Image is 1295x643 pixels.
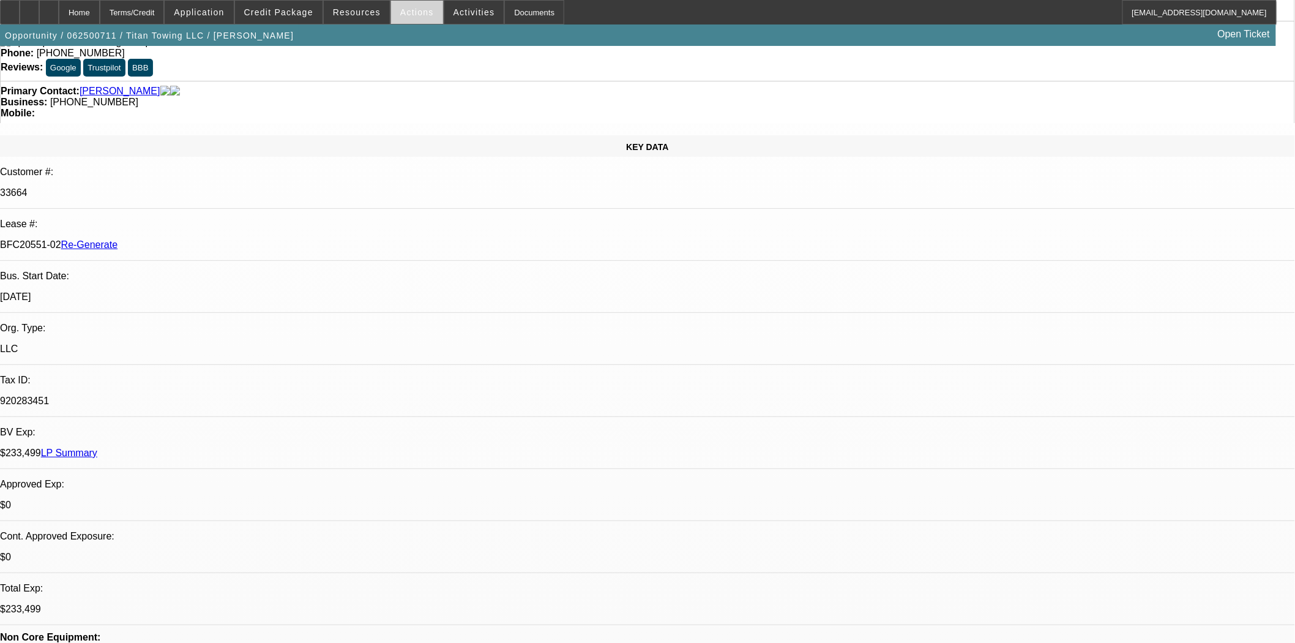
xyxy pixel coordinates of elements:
[1,62,43,72] strong: Reviews:
[50,97,138,107] span: [PHONE_NUMBER]
[83,59,125,77] button: Trustpilot
[400,7,434,17] span: Actions
[626,142,668,152] span: KEY DATA
[1,48,34,58] strong: Phone:
[1,97,47,107] strong: Business:
[324,1,390,24] button: Resources
[244,7,313,17] span: Credit Package
[453,7,495,17] span: Activities
[170,86,180,97] img: linkedin-icon.png
[1213,24,1275,45] a: Open Ticket
[61,239,118,250] a: Re-Generate
[41,448,97,458] a: LP Summary
[160,86,170,97] img: facebook-icon.png
[5,31,294,40] span: Opportunity / 062500711 / Titan Towing LLC / [PERSON_NAME]
[333,7,381,17] span: Resources
[46,59,81,77] button: Google
[128,59,153,77] button: BBB
[165,1,233,24] button: Application
[235,1,323,24] button: Credit Package
[1,108,35,118] strong: Mobile:
[174,7,224,17] span: Application
[391,1,443,24] button: Actions
[1,86,80,97] strong: Primary Contact:
[80,86,160,97] a: [PERSON_NAME]
[37,48,125,58] span: [PHONE_NUMBER]
[444,1,504,24] button: Activities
